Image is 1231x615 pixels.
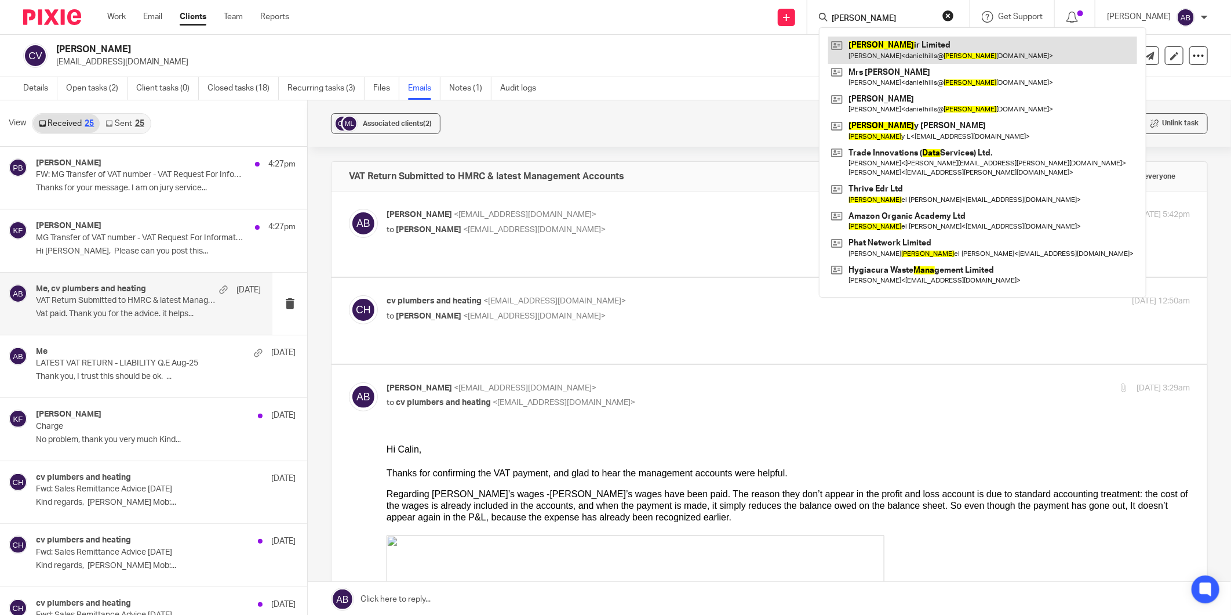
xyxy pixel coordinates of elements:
[36,359,243,368] p: LATEST VAT RETURN - LIABILITY Q.E Aug-25
[1137,382,1190,395] p: [DATE] 3:29am
[454,211,596,219] span: <[EMAIL_ADDRESS][DOMAIN_NAME]>
[36,183,296,193] p: Thanks for your message. I am on jury service...
[387,226,394,234] span: to
[36,247,296,256] p: Hi [PERSON_NAME], Please can you post this...
[36,435,296,445] p: No problem, thank you very much Kind...
[396,226,461,234] span: [PERSON_NAME]
[483,297,626,305] span: <[EMAIL_ADDRESS][DOMAIN_NAME]>
[463,226,606,234] span: <[EMAIL_ADDRESS][DOMAIN_NAME]>
[180,11,206,23] a: Clients
[36,296,216,306] p: VAT Return Submitted to HMRC & latest Management Accounts
[33,114,100,133] a: Received25
[36,473,131,483] h4: cv plumbers and heating
[9,410,27,428] img: svg%3E
[36,347,48,357] h4: Me
[373,77,399,100] a: Files
[331,113,440,134] button: Associated clients(2)
[85,120,94,128] div: 25
[271,473,296,484] p: [DATE]
[396,399,491,407] span: cv plumbers and heating
[36,536,131,545] h4: cv plumbers and heating
[387,384,452,392] span: [PERSON_NAME]
[9,347,27,366] img: svg%3E
[56,56,1050,68] p: [EMAIL_ADDRESS][DOMAIN_NAME]
[493,399,635,407] span: <[EMAIL_ADDRESS][DOMAIN_NAME]>
[349,209,378,238] img: svg%3E
[9,536,27,554] img: svg%3E
[36,309,261,319] p: Vat paid. Thank you for the advice. it helps...
[9,117,26,129] span: View
[36,498,296,508] p: Kind regards, [PERSON_NAME] Mob:...
[363,120,432,127] span: Associated clients
[349,382,378,411] img: svg%3E
[56,44,851,56] h2: [PERSON_NAME]
[271,347,296,359] p: [DATE]
[942,10,954,21] button: Clear
[1141,113,1208,134] button: Unlink task
[449,77,491,100] a: Notes (1)
[36,599,131,609] h4: cv plumbers and heating
[23,77,57,100] a: Details
[387,297,482,305] span: cv plumbers and heating
[9,158,27,177] img: svg%3E
[66,77,128,100] a: Open tasks (2)
[107,11,126,23] a: Work
[349,295,378,324] img: svg%3E
[23,9,81,25] img: Pixie
[207,77,279,100] a: Closed tasks (18)
[9,473,27,491] img: svg%3E
[9,284,27,303] img: svg%3E
[349,171,624,182] h4: VAT Return Submitted to HMRC & latest Management Accounts
[831,14,935,24] input: Search
[36,484,243,494] p: Fwd: Sales Remittance Advice [DATE]
[9,221,27,240] img: svg%3E
[36,410,101,419] h4: [PERSON_NAME]
[271,599,296,610] p: [DATE]
[423,120,432,127] span: (2)
[36,158,101,168] h4: [PERSON_NAME]
[224,11,243,23] a: Team
[143,11,162,23] a: Email
[36,561,296,571] p: Kind regards, [PERSON_NAME] Mob:...
[387,312,394,320] span: to
[1107,11,1171,23] p: [PERSON_NAME]
[287,77,365,100] a: Recurring tasks (3)
[36,548,243,558] p: Fwd: Sales Remittance Advice [DATE]
[334,115,351,132] img: svg%3E
[136,77,199,100] a: Client tasks (0)
[1137,209,1190,221] p: [DATE] 5:42pm
[36,422,243,432] p: Charge
[236,284,261,296] p: [DATE]
[387,399,394,407] span: to
[271,410,296,421] p: [DATE]
[36,170,243,180] p: FW: MG Transfer of VAT number - VAT Request For Information – OFFICE USE ONLY DO NOT AMEND SUBJEC...
[99,374,191,419] img: emails
[454,384,596,392] span: <[EMAIL_ADDRESS][DOMAIN_NAME]>
[1132,295,1190,307] p: [DATE] 12:50am
[36,233,243,243] p: MG Transfer of VAT number - VAT Request For Information – OFFICE USE ONLY DO NOT AMEND SUBJECT – ...
[408,77,440,100] a: Emails
[100,114,150,133] a: Sent25
[998,13,1043,21] span: Get Support
[387,211,452,219] span: [PERSON_NAME]
[463,312,606,320] span: <[EMAIL_ADDRESS][DOMAIN_NAME]>
[268,221,296,233] p: 4:27pm
[135,120,144,128] div: 25
[396,312,461,320] span: [PERSON_NAME]
[36,221,101,231] h4: [PERSON_NAME]
[260,11,289,23] a: Reports
[268,158,296,170] p: 4:27pm
[271,536,296,547] p: [DATE]
[500,77,545,100] a: Audit logs
[36,284,146,294] h4: Me, cv plumbers and heating
[341,115,358,132] img: svg%3E
[36,372,296,382] p: Thank you, I trust this should be ok. ...
[23,44,48,68] img: svg%3E
[1177,8,1195,27] img: svg%3E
